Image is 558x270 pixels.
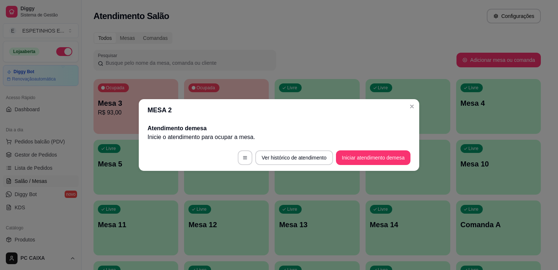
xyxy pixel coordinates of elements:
button: Ver histórico de atendimento [255,150,333,165]
h2: Atendimento de mesa [148,124,410,133]
p: Inicie o atendimento para ocupar a mesa . [148,133,410,142]
button: Close [406,101,418,112]
header: MESA 2 [139,99,419,121]
button: Iniciar atendimento demesa [336,150,410,165]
